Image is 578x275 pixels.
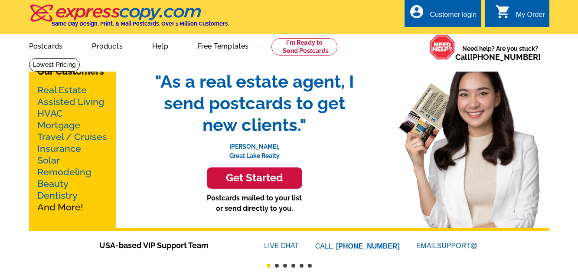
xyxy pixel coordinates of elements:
button: 1 of 6 [267,264,271,268]
a: LIVECHAT [264,242,299,249]
a: Dentistry [37,190,78,201]
a: Postcards [15,35,77,56]
button: 3 of 6 [283,264,287,268]
a: Remodeling [37,167,91,177]
button: 5 of 6 [300,264,304,268]
font: SUPPORT@ [437,241,479,251]
h3: Get Started [218,172,291,184]
a: Free Templates [184,35,263,56]
button: 4 of 6 [291,264,295,268]
a: account_circle Customer login [409,10,477,20]
a: Same Day Design, Print, & Mail Postcards. Over 1 Million Customers. [29,10,229,27]
a: [PHONE_NUMBER] [470,52,541,62]
div: My Order [516,11,545,23]
a: EMAILSUPPORT@ [416,242,479,249]
font: CALL [315,241,334,252]
a: Real Estate [37,85,87,95]
button: 2 of 6 [275,264,279,268]
span: Call [455,52,541,62]
a: Beauty [37,178,69,189]
a: Insurance [37,143,81,154]
i: shopping_cart [495,4,511,20]
p: Postcards mailed to your list or send directly to you. [146,193,363,214]
a: HVAC [37,108,63,119]
font: LIVE [264,241,281,251]
a: shopping_cart My Order [495,10,545,20]
h4: Same Day Design, Print, & Mail Postcards. Over 1 Million Customers. [52,20,229,27]
div: Customer login [430,11,477,23]
a: Assisted Living [37,96,104,107]
p: [PERSON_NAME], Great Lake Realty [146,136,363,160]
a: Help [138,35,182,56]
a: Travel / Cruises [37,131,107,142]
button: 6 of 6 [308,264,312,268]
span: "As a real estate agent, I send postcards to get new clients." [146,71,363,136]
p: And More! [37,84,108,213]
a: Products [78,35,137,56]
a: [PHONE_NUMBER] [336,242,400,250]
span: USA-based VIP Support Team [99,239,238,251]
span: Need help? Are you stuck? [455,44,545,62]
a: Mortgage [37,120,80,131]
a: Get Started [146,167,363,189]
img: help [429,34,455,60]
i: account_circle [409,4,425,20]
a: Solar [37,155,60,166]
